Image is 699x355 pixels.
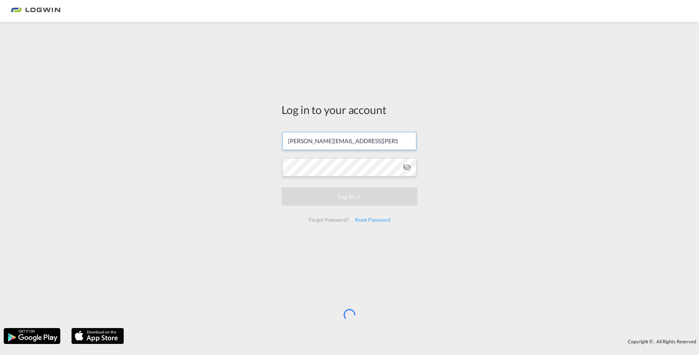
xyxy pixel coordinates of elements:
[11,3,60,19] img: 2761ae10d95411efa20a1f5e0282d2d7.png
[128,335,699,348] div: Copyright © . All Rights Reserved
[403,163,411,172] md-icon: icon-eye-off
[3,327,61,345] img: google.png
[306,213,352,226] div: Forgot Password?
[71,327,125,345] img: apple.png
[352,213,393,226] div: Reset Password
[282,102,417,117] div: Log in to your account
[282,132,416,150] input: Enter email/phone number
[282,187,417,206] button: LOGIN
